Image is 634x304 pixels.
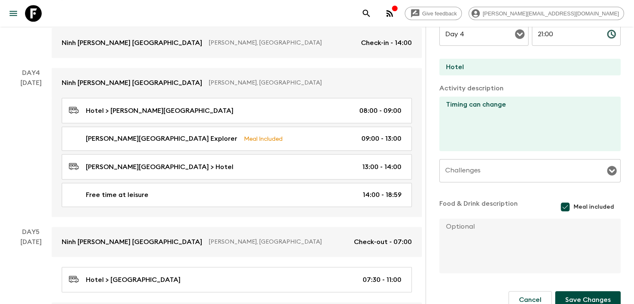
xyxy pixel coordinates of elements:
[532,22,600,46] input: hh:mm
[52,28,422,58] a: Ninh [PERSON_NAME] [GEOGRAPHIC_DATA][PERSON_NAME], [GEOGRAPHIC_DATA]Check-in - 14:00
[354,237,412,247] p: Check-out - 07:00
[469,7,624,20] div: [PERSON_NAME][EMAIL_ADDRESS][DOMAIN_NAME]
[439,59,614,75] input: End Location (leave blank if same as Start)
[358,5,375,22] button: search adventures
[62,38,202,48] p: Ninh [PERSON_NAME] [GEOGRAPHIC_DATA]
[86,106,233,116] p: Hotel > [PERSON_NAME][GEOGRAPHIC_DATA]
[363,275,401,285] p: 07:30 - 11:00
[62,78,202,88] p: Ninh [PERSON_NAME] [GEOGRAPHIC_DATA]
[362,162,401,172] p: 13:00 - 14:00
[209,39,354,47] p: [PERSON_NAME], [GEOGRAPHIC_DATA]
[359,106,401,116] p: 08:00 - 09:00
[418,10,461,17] span: Give feedback
[603,26,620,42] button: Choose time, selected time is 9:00 PM
[62,237,202,247] p: Ninh [PERSON_NAME] [GEOGRAPHIC_DATA]
[361,38,412,48] p: Check-in - 14:00
[62,127,412,151] a: [PERSON_NAME][GEOGRAPHIC_DATA] ExplorerMeal Included09:00 - 13:00
[86,275,180,285] p: Hotel > [GEOGRAPHIC_DATA]
[62,98,412,123] a: Hotel > [PERSON_NAME][GEOGRAPHIC_DATA]08:00 - 09:00
[209,238,347,246] p: [PERSON_NAME], [GEOGRAPHIC_DATA]
[439,97,614,151] textarea: Timing can change
[10,68,52,78] p: Day 4
[574,203,614,211] span: Meal included
[62,183,412,207] a: Free time at leisure14:00 - 18:59
[62,154,412,179] a: [PERSON_NAME][GEOGRAPHIC_DATA] > Hotel13:00 - 14:00
[86,134,237,144] p: [PERSON_NAME][GEOGRAPHIC_DATA] Explorer
[439,199,518,215] p: Food & Drink description
[62,267,412,292] a: Hotel > [GEOGRAPHIC_DATA]07:30 - 11:00
[606,165,618,177] button: Open
[86,162,233,172] p: [PERSON_NAME][GEOGRAPHIC_DATA] > Hotel
[244,134,283,143] p: Meal Included
[86,190,148,200] p: Free time at leisure
[52,68,422,98] a: Ninh [PERSON_NAME] [GEOGRAPHIC_DATA][PERSON_NAME], [GEOGRAPHIC_DATA]
[478,10,624,17] span: [PERSON_NAME][EMAIL_ADDRESS][DOMAIN_NAME]
[52,227,422,257] a: Ninh [PERSON_NAME] [GEOGRAPHIC_DATA][PERSON_NAME], [GEOGRAPHIC_DATA]Check-out - 07:00
[363,190,401,200] p: 14:00 - 18:59
[20,78,42,217] div: [DATE]
[514,28,526,40] button: Open
[5,5,22,22] button: menu
[209,79,405,87] p: [PERSON_NAME], [GEOGRAPHIC_DATA]
[405,7,462,20] a: Give feedback
[10,227,52,237] p: Day 5
[361,134,401,144] p: 09:00 - 13:00
[439,83,621,93] p: Activity description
